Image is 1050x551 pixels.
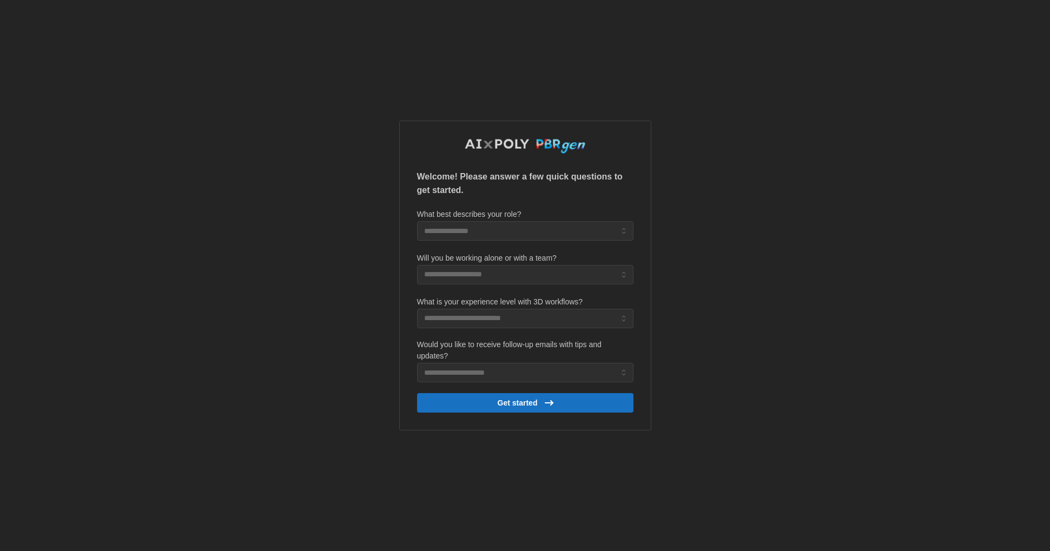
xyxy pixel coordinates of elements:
[417,339,633,362] label: Would you like to receive follow-up emails with tips and updates?
[417,209,521,221] label: What best describes your role?
[417,393,633,413] button: Get started
[417,296,583,308] label: What is your experience level with 3D workflows?
[417,253,557,264] label: Will you be working alone or with a team?
[464,138,586,154] img: AIxPoly PBRgen
[498,394,538,412] span: Get started
[417,170,633,197] p: Welcome! Please answer a few quick questions to get started.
